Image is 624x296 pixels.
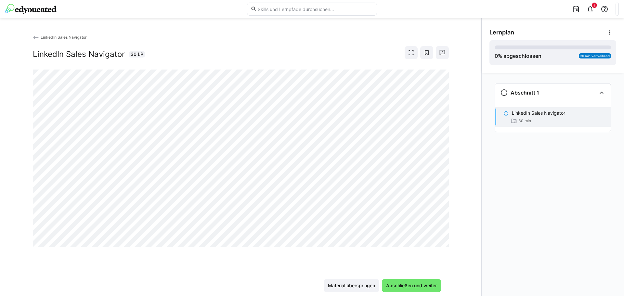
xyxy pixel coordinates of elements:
[512,110,565,116] p: LinkedIn Sales Navigator
[495,53,498,59] span: 0
[382,279,441,292] button: Abschließen und weiter
[324,279,379,292] button: Material überspringen
[327,282,376,289] span: Material überspringen
[33,35,87,40] a: LinkedIn Sales Navigator
[489,29,514,36] span: Lernplan
[33,49,125,59] h2: LinkedIn Sales Navigator
[257,6,373,12] input: Skills und Lernpfade durchsuchen…
[131,51,143,58] span: 30 LP
[495,52,541,60] div: % abgeschlossen
[518,118,531,123] span: 30 min
[593,3,595,7] span: 8
[511,89,539,96] h3: Abschnitt 1
[580,54,610,58] span: 30 min verbleibend
[41,35,87,40] span: LinkedIn Sales Navigator
[385,282,438,289] span: Abschließen und weiter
